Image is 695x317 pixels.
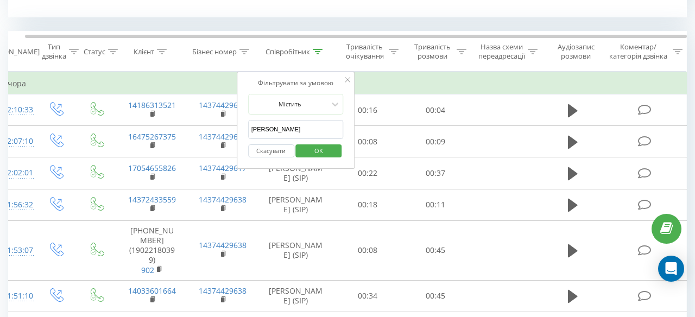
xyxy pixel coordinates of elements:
div: Тривалість очікування [343,42,386,61]
td: 00:11 [402,189,470,220]
td: 00:08 [334,126,402,157]
div: Коментар/категорія дзвінка [606,42,670,61]
a: 14374429617 [199,163,247,173]
button: OK [296,144,342,158]
div: Співробітник [266,47,310,56]
div: 22:10:33 [3,99,24,121]
td: 00:22 [334,157,402,189]
span: OK [304,142,334,159]
td: 00:08 [334,220,402,280]
td: [PHONE_NUMBER] (19022180399) [117,220,187,280]
a: 16475267375 [128,131,176,142]
a: 14186313521 [128,100,176,110]
div: 21:51:10 [3,286,24,307]
td: 00:09 [402,126,470,157]
div: Open Intercom Messenger [658,256,684,282]
input: Введіть значення [248,120,344,139]
div: Аудіозапис розмови [549,42,602,61]
td: 00:04 [402,94,470,126]
a: 14374429638 [199,100,247,110]
div: 22:02:01 [3,162,24,183]
td: [PERSON_NAME] (SIP) [258,189,334,220]
td: [PERSON_NAME] (SIP) [258,280,334,312]
a: 17054655826 [128,163,176,173]
td: 00:18 [334,189,402,220]
div: 22:07:10 [3,131,24,152]
a: 14372433559 [128,194,176,205]
a: 14033601664 [128,286,176,296]
a: 14374429638 [199,194,247,205]
div: Статус [84,47,105,56]
div: Назва схеми переадресації [478,42,525,61]
td: 00:37 [402,157,470,189]
td: [PERSON_NAME] (SIP) [258,157,334,189]
div: Фільтрувати за умовою [248,78,344,88]
a: 14374429638 [199,286,247,296]
td: 00:45 [402,280,470,312]
td: 00:45 [402,220,470,280]
a: 14374429638 [199,240,247,250]
button: Скасувати [248,144,294,158]
div: Бізнес номер [192,47,237,56]
td: 00:34 [334,280,402,312]
div: Тривалість розмови [411,42,454,61]
div: 21:56:32 [3,194,24,215]
div: Клієнт [134,47,154,56]
div: 21:53:07 [3,240,24,261]
a: 902 [141,265,154,275]
div: Тип дзвінка [42,42,66,61]
a: 14374429617 [199,131,247,142]
td: 00:16 [334,94,402,126]
td: [PERSON_NAME] (SIP) [258,220,334,280]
